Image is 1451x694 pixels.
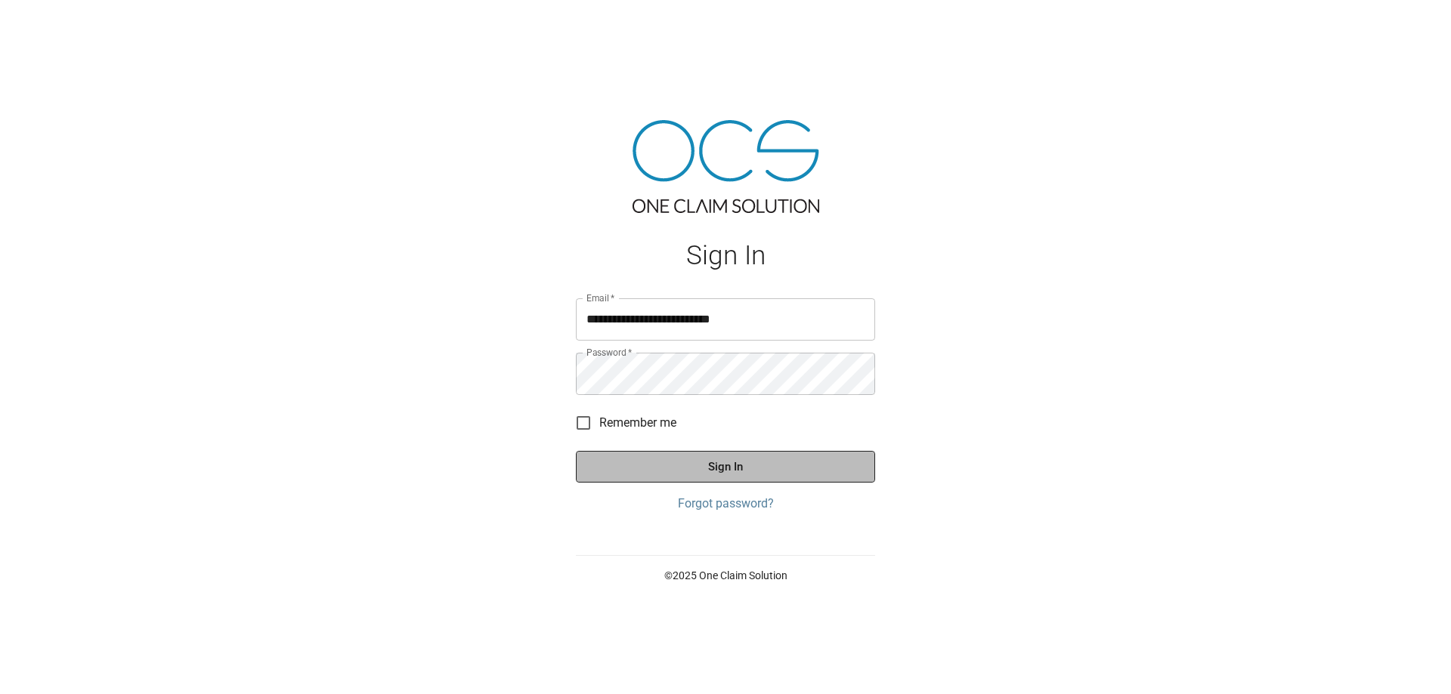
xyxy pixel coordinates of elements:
span: Remember me [599,414,676,432]
img: ocs-logo-tra.png [633,120,819,213]
label: Email [586,291,615,304]
p: © 2025 One Claim Solution [576,568,875,583]
button: Sign In [576,451,875,483]
h1: Sign In [576,240,875,271]
label: Password [586,346,632,359]
img: ocs-logo-white-transparent.png [18,9,79,39]
a: Forgot password? [576,495,875,513]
